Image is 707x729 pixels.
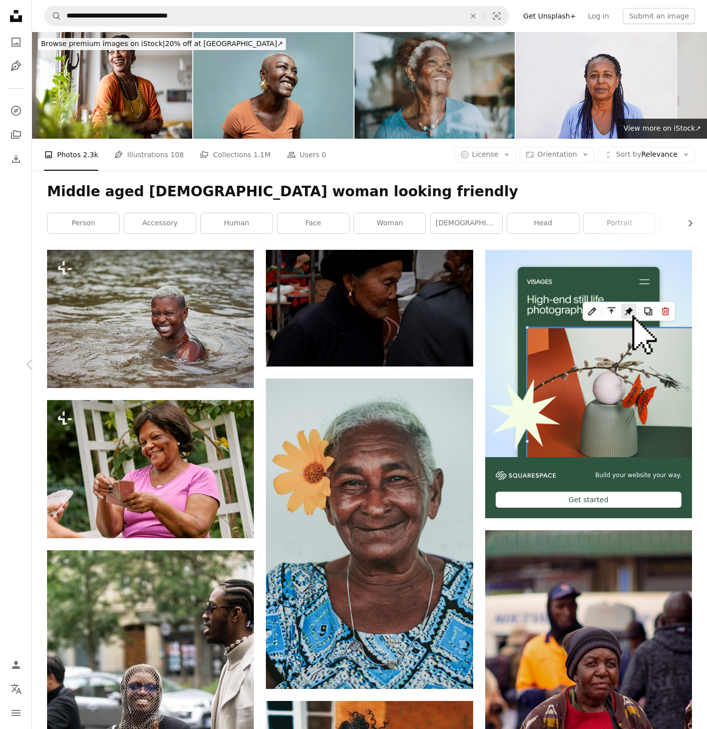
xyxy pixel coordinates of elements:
[200,139,270,171] a: Collections 1.1M
[47,250,254,388] img: a woman in a body of water with a smile on her face
[516,32,676,139] img: African senior woman looking on camera with white background and copy space - Elderly person and ...
[354,213,426,233] a: woman
[616,150,677,160] span: Relevance
[517,8,582,24] a: Get Unsplash+
[201,213,272,233] a: human
[266,250,473,366] img: woman in black hoodie wearing gold earring
[455,147,516,163] button: License
[47,465,254,474] a: A woman in a pink shirt holding a cell phone
[582,8,615,24] a: Log in
[496,471,556,480] img: file-1606177908946-d1eed1cbe4f5image
[32,32,292,56] a: Browse premium images on iStock|20% off at [GEOGRAPHIC_DATA]↗
[47,400,254,538] img: A woman in a pink shirt holding a cell phone
[496,492,681,508] div: Get started
[623,8,695,24] button: Submit an image
[6,703,26,723] button: Menu
[485,681,692,690] a: a woman walking down the street with a camera around her neck
[6,56,26,76] a: Illustrations
[277,213,349,233] a: face
[647,316,707,413] a: Next
[520,147,594,163] button: Orientation
[6,655,26,675] a: Log in / Sign up
[616,150,641,158] span: Sort by
[47,183,692,201] h1: Middle aged [DEMOGRAPHIC_DATA] woman looking friendly
[114,139,184,171] a: Illustrations 108
[266,529,473,538] a: women's blue and white top
[171,149,184,160] span: 108
[47,314,254,323] a: a woman in a body of water with a smile on her face
[6,149,26,169] a: Download History
[266,379,473,689] img: women's blue and white top
[6,679,26,699] button: Language
[41,40,283,48] span: 20% off at [GEOGRAPHIC_DATA] ↗
[485,7,509,26] button: Visual search
[6,101,26,121] a: Explore
[355,32,515,139] img: Portrait senior woman smiling
[44,6,509,26] form: Find visuals sitewide
[6,125,26,145] a: Collections
[472,150,499,158] span: License
[41,40,165,48] span: Browse premium images on iStock |
[617,119,707,139] a: View more on iStock↗
[47,700,254,709] a: a person wearing a head scarf
[45,7,62,26] button: Search Unsplash
[193,32,353,139] img: Happy mature woman looking away at blue background
[485,250,692,518] a: Build your website your way.Get started
[485,250,692,457] img: file-1723602894256-972c108553a7image
[287,139,326,171] a: Users 0
[253,149,270,160] span: 1.1M
[321,149,326,160] span: 0
[507,213,579,233] a: head
[595,471,681,480] span: Build your website your way.
[266,303,473,312] a: woman in black hoodie wearing gold earring
[462,7,484,26] button: Clear
[537,150,577,158] span: Orientation
[584,213,655,233] a: portrait
[431,213,502,233] a: [DEMOGRAPHIC_DATA]
[6,32,26,52] a: Photos
[623,124,701,132] span: View more on iStock ↗
[598,147,695,163] button: Sort byRelevance
[124,213,196,233] a: accessory
[681,213,692,233] button: scroll list to the right
[32,32,192,139] img: Portrait of a smiling mature woman standing in her apartment
[48,213,119,233] a: person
